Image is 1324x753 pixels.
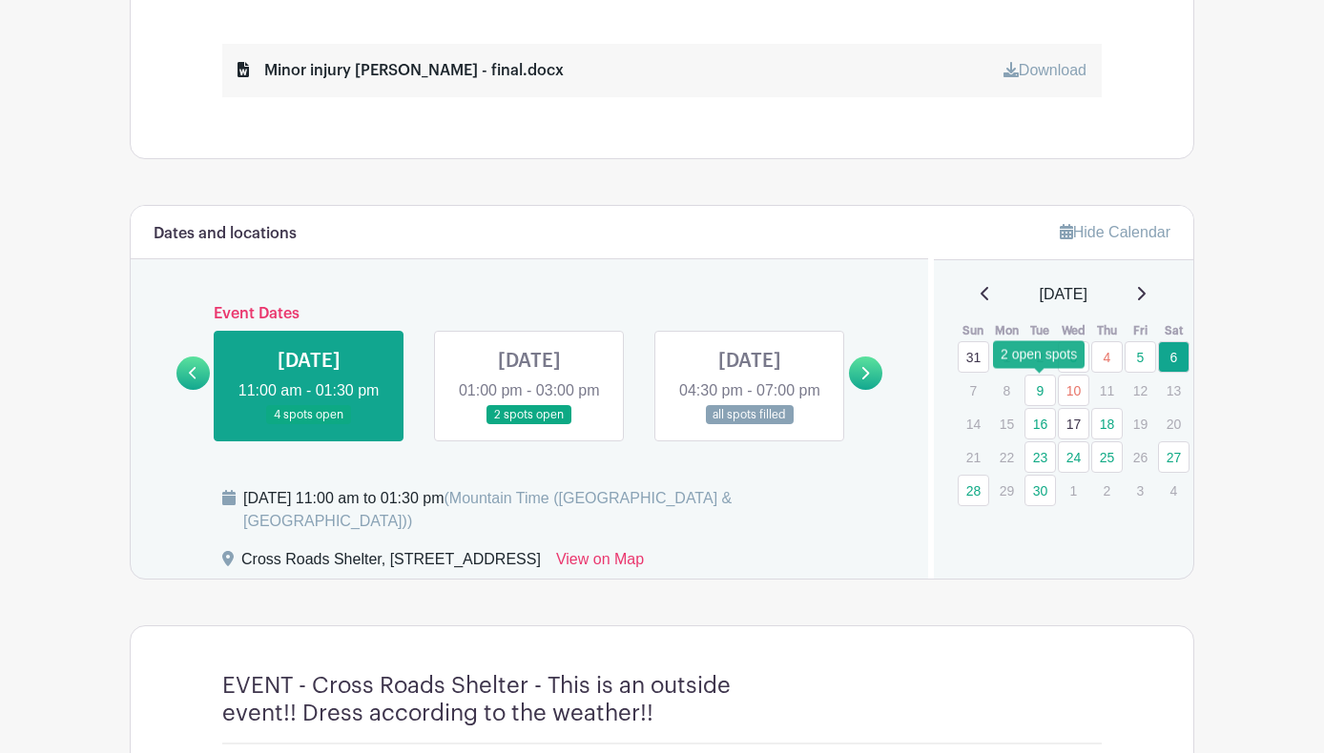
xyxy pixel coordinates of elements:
th: Fri [1124,321,1157,340]
div: [DATE] 11:00 am to 01:30 pm [243,487,905,533]
p: 7 [958,376,989,405]
a: 18 [1091,408,1123,439]
a: 17 [1058,408,1089,439]
p: 22 [991,442,1023,472]
a: Download [1003,62,1086,78]
th: Sat [1157,321,1190,340]
a: 25 [1091,441,1123,473]
span: (Mountain Time ([GEOGRAPHIC_DATA] & [GEOGRAPHIC_DATA])) [243,490,732,529]
th: Thu [1090,321,1124,340]
th: Mon [990,321,1024,340]
a: 30 [1024,475,1056,506]
span: [DATE] [1040,283,1087,306]
a: Hide Calendar [1060,224,1170,240]
p: 15 [991,409,1023,438]
a: 6 [1158,341,1190,373]
p: 26 [1125,442,1156,472]
p: 19 [1125,409,1156,438]
p: 21 [958,442,989,472]
p: 29 [991,476,1023,505]
a: 4 [1091,341,1123,373]
a: 31 [958,341,989,373]
p: 2 [1091,476,1123,505]
a: 27 [1158,441,1190,473]
p: 13 [1158,376,1190,405]
th: Wed [1057,321,1090,340]
a: 10 [1058,375,1089,406]
div: 2 open spots [993,340,1085,368]
p: 8 [991,376,1023,405]
a: 16 [1024,408,1056,439]
p: 20 [1158,409,1190,438]
p: 1 [1058,476,1089,505]
th: Tue [1024,321,1057,340]
a: 23 [1024,441,1056,473]
th: Sun [957,321,990,340]
a: 28 [958,475,989,506]
div: Cross Roads Shelter, [STREET_ADDRESS] [241,548,541,579]
p: 11 [1091,376,1123,405]
p: 3 [1125,476,1156,505]
h6: Event Dates [210,305,849,323]
div: Minor injury [PERSON_NAME] - final.docx [238,59,564,82]
p: 1 [991,342,1023,372]
p: 14 [958,409,989,438]
a: 5 [1125,341,1156,373]
p: 12 [1125,376,1156,405]
p: 4 [1158,476,1190,505]
a: 9 [1024,375,1056,406]
h4: EVENT - Cross Roads Shelter - This is an outside event!! Dress according to the weather!! [222,672,747,727]
a: 24 [1058,441,1089,473]
h6: Dates and locations [154,225,297,243]
a: View on Map [556,548,644,579]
